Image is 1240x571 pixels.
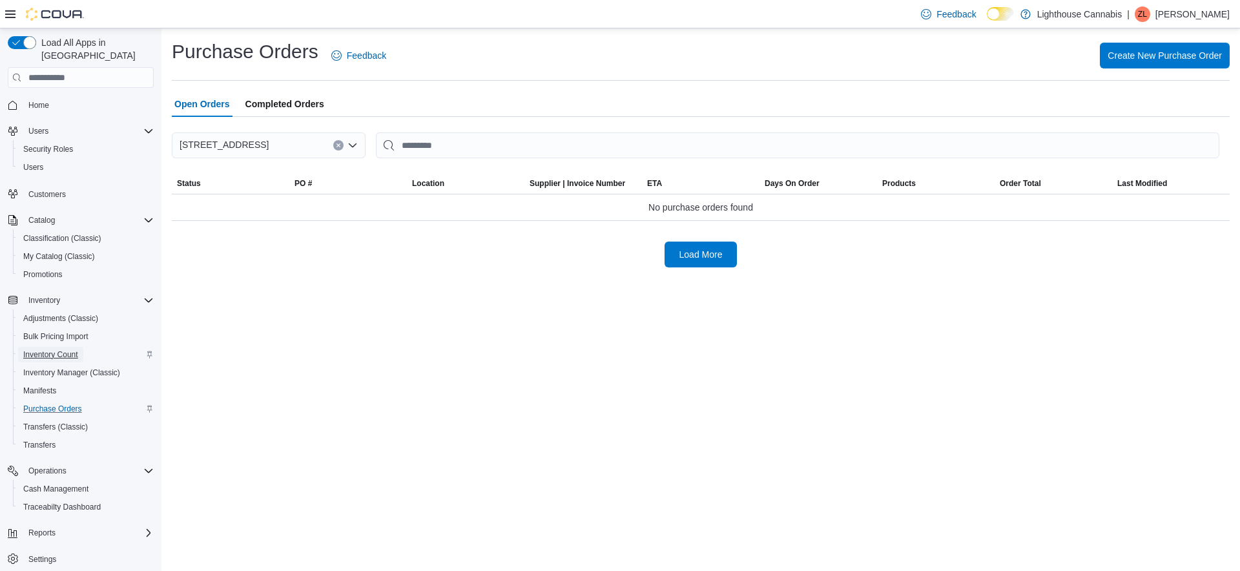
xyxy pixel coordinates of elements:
span: Location [412,178,444,189]
a: Promotions [18,267,68,282]
span: Home [28,100,49,110]
span: My Catalog (Classic) [18,249,154,264]
span: Users [28,126,48,136]
span: Purchase Orders [18,401,154,417]
button: Users [23,123,54,139]
input: Dark Mode [987,7,1014,21]
button: Operations [23,463,72,479]
button: Security Roles [13,140,159,158]
span: Last Modified [1117,178,1167,189]
span: Completed Orders [245,91,324,117]
span: Customers [28,189,66,200]
button: ETA [642,173,759,194]
button: Load More [665,242,737,267]
button: Location [407,173,524,194]
span: Transfers [23,440,56,450]
span: Inventory Count [23,349,78,360]
a: Traceabilty Dashboard [18,499,106,515]
span: Operations [23,463,154,479]
a: Bulk Pricing Import [18,329,94,344]
a: Feedback [326,43,391,68]
span: Manifests [18,383,154,399]
button: Catalog [3,211,159,229]
div: Zhi Liang [1135,6,1150,22]
span: Adjustments (Classic) [18,311,154,326]
span: Operations [28,466,67,476]
button: Bulk Pricing Import [13,327,159,346]
span: ZL [1138,6,1147,22]
span: Bulk Pricing Import [23,331,88,342]
button: Traceabilty Dashboard [13,498,159,516]
span: Days On Order [765,178,820,189]
button: Clear input [333,140,344,151]
span: Users [23,162,43,172]
span: Create New Purchase Order [1108,49,1222,62]
a: Inventory Manager (Classic) [18,365,125,380]
h1: Purchase Orders [172,39,318,65]
span: Inventory Manager (Classic) [18,365,154,380]
button: Status [172,173,289,194]
img: Cova [26,8,84,21]
button: Create New Purchase Order [1100,43,1230,68]
span: Customers [23,185,154,202]
button: Operations [3,462,159,480]
a: Classification (Classic) [18,231,107,246]
a: Feedback [916,1,981,27]
span: Promotions [18,267,154,282]
button: Last Modified [1112,173,1230,194]
span: [STREET_ADDRESS] [180,137,269,152]
button: Purchase Orders [13,400,159,418]
span: Inventory [28,295,60,306]
span: Bulk Pricing Import [18,329,154,344]
button: Users [3,122,159,140]
button: Inventory Count [13,346,159,364]
span: Security Roles [23,144,73,154]
p: | [1127,6,1130,22]
a: Inventory Count [18,347,83,362]
input: This is a search bar. After typing your query, hit enter to filter the results lower in the page. [376,132,1219,158]
a: Manifests [18,383,61,399]
span: My Catalog (Classic) [23,251,95,262]
button: Days On Order [759,173,877,194]
button: Transfers [13,436,159,454]
button: Manifests [13,382,159,400]
p: Lighthouse Cannabis [1037,6,1122,22]
a: Users [18,160,48,175]
span: Inventory Manager (Classic) [23,368,120,378]
button: Promotions [13,265,159,284]
span: Catalog [23,213,154,228]
span: Open Orders [174,91,230,117]
a: Home [23,98,54,113]
button: Inventory [3,291,159,309]
a: Transfers (Classic) [18,419,93,435]
a: Cash Management [18,481,94,497]
span: Inventory Count [18,347,154,362]
button: Cash Management [13,480,159,498]
span: Cash Management [23,484,88,494]
button: Reports [23,525,61,541]
button: Home [3,96,159,114]
span: Transfers (Classic) [23,422,88,432]
button: Supplier | Invoice Number [524,173,642,194]
button: Reports [3,524,159,542]
button: My Catalog (Classic) [13,247,159,265]
a: Purchase Orders [18,401,87,417]
span: ETA [647,178,662,189]
button: Products [877,173,995,194]
button: Adjustments (Classic) [13,309,159,327]
span: Classification (Classic) [23,233,101,244]
a: Customers [23,187,71,202]
span: Load More [679,248,723,261]
a: Settings [23,552,61,567]
span: Traceabilty Dashboard [18,499,154,515]
span: Purchase Orders [23,404,82,414]
span: Promotions [23,269,63,280]
a: Security Roles [18,141,78,157]
button: Classification (Classic) [13,229,159,247]
span: Reports [28,528,56,538]
button: Inventory [23,293,65,308]
span: Status [177,178,201,189]
span: Feedback [347,49,386,62]
span: Users [18,160,154,175]
span: Home [23,97,154,113]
